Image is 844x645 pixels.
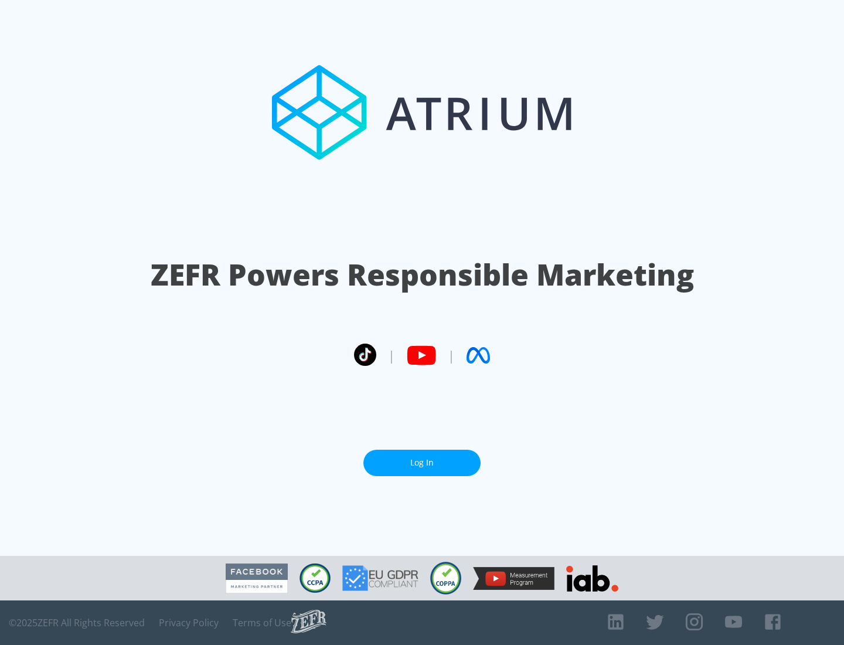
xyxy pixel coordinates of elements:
span: | [448,347,455,364]
img: GDPR Compliant [342,565,418,591]
img: CCPA Compliant [300,563,331,593]
img: IAB [566,565,618,592]
img: COPPA Compliant [430,562,461,595]
a: Privacy Policy [159,617,219,629]
img: YouTube Measurement Program [473,567,554,590]
span: | [388,347,395,364]
span: © 2025 ZEFR All Rights Reserved [9,617,145,629]
a: Terms of Use [233,617,291,629]
h1: ZEFR Powers Responsible Marketing [151,254,694,295]
a: Log In [363,450,481,476]
img: Facebook Marketing Partner [226,563,288,593]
